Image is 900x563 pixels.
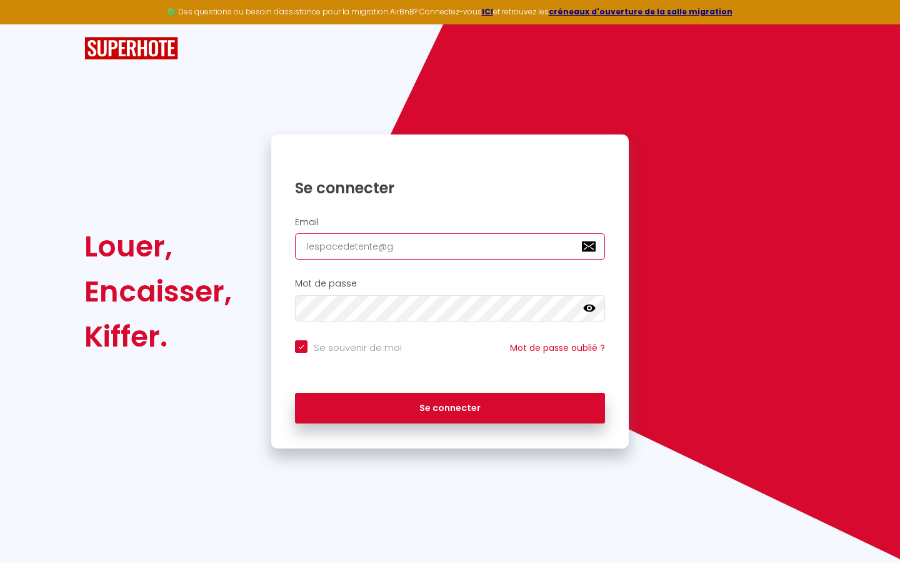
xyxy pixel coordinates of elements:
[10,5,47,43] button: Ouvrir le widget de chat LiveChat
[295,278,605,289] h2: Mot de passe
[549,6,732,17] a: créneaux d'ouverture de la salle migration
[295,178,605,198] h1: Se connecter
[84,224,232,269] div: Louer,
[482,6,493,17] a: ICI
[84,37,178,60] img: SuperHote logo
[295,217,605,228] h2: Email
[510,342,605,354] a: Mot de passe oublié ?
[84,314,232,359] div: Kiffer.
[84,269,232,314] div: Encaisser,
[295,233,605,260] input: Ton Email
[295,393,605,424] button: Se connecter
